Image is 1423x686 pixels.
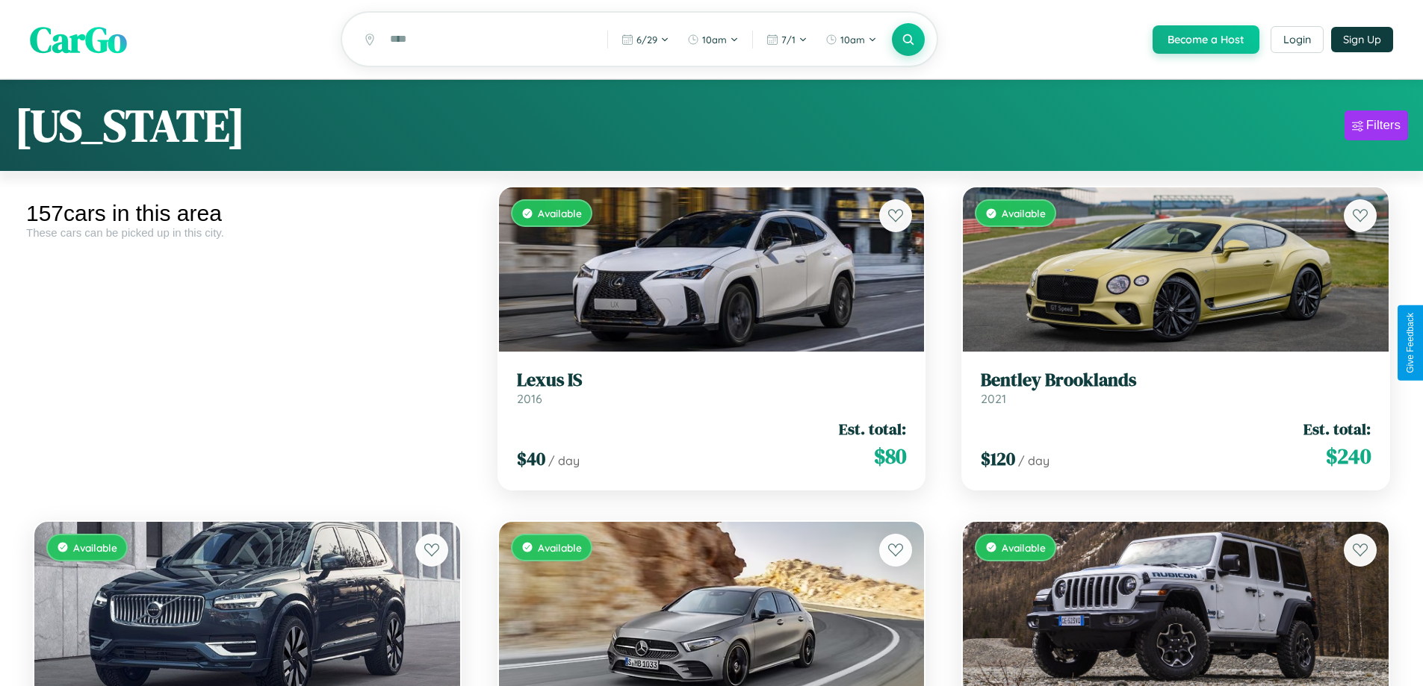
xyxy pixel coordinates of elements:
[636,34,657,46] span: 6 / 29
[1326,441,1371,471] span: $ 240
[1153,25,1259,54] button: Become a Host
[680,28,746,52] button: 10am
[73,541,117,554] span: Available
[1366,118,1401,133] div: Filters
[981,369,1371,406] a: Bentley Brooklands2021
[1331,27,1393,52] button: Sign Up
[26,226,468,239] div: These cars can be picked up in this city.
[548,453,580,468] span: / day
[538,207,582,219] span: Available
[15,95,245,156] h1: [US_STATE]
[840,34,865,46] span: 10am
[26,201,468,226] div: 157 cars in this area
[702,34,727,46] span: 10am
[517,369,907,391] h3: Lexus IS
[517,369,907,406] a: Lexus IS2016
[781,34,796,46] span: 7 / 1
[517,391,542,406] span: 2016
[1303,418,1371,440] span: Est. total:
[1002,541,1046,554] span: Available
[1018,453,1050,468] span: / day
[759,28,815,52] button: 7/1
[517,446,545,471] span: $ 40
[818,28,884,52] button: 10am
[30,15,127,64] span: CarGo
[538,541,582,554] span: Available
[981,391,1006,406] span: 2021
[1345,110,1408,140] button: Filters
[1271,26,1324,53] button: Login
[614,28,677,52] button: 6/29
[981,369,1371,391] h3: Bentley Brooklands
[1405,313,1416,373] div: Give Feedback
[874,441,906,471] span: $ 80
[1002,207,1046,219] span: Available
[839,418,906,440] span: Est. total:
[981,446,1015,471] span: $ 120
